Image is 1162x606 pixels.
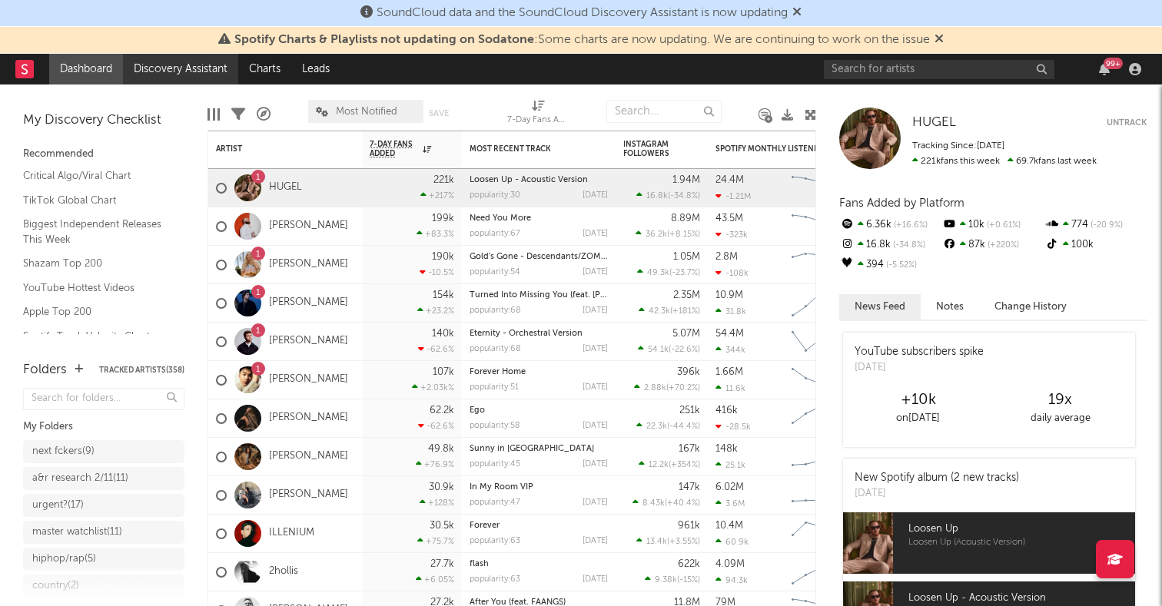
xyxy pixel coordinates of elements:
[785,438,854,476] svg: Chart title
[49,54,123,84] a: Dashboard
[470,329,583,338] a: Eternity - Orchestral Version
[637,267,700,277] div: ( )
[23,521,184,544] a: master watchlist(11)
[679,406,700,416] div: 251k
[370,140,419,158] span: 7-Day Fans Added
[855,486,1019,502] div: [DATE]
[269,296,348,310] a: [PERSON_NAME]
[1044,215,1147,235] div: 774
[785,399,854,438] svg: Chart title
[678,521,700,531] div: 961k
[583,460,608,469] div: [DATE]
[715,444,738,454] div: 148k
[632,498,700,508] div: ( )
[470,445,608,453] div: Sunny in London
[984,221,1021,230] span: +0.61 %
[417,306,454,316] div: +23.2 %
[679,444,700,454] div: 167k
[839,215,941,235] div: 6.36k
[678,559,700,569] div: 622k
[671,461,698,469] span: +354 %
[649,307,670,316] span: 42.3k
[216,144,331,154] div: Artist
[269,335,348,348] a: [PERSON_NAME]
[420,267,454,277] div: -10.5 %
[269,527,314,540] a: ILLENIUM
[470,268,520,277] div: popularity: 54
[583,575,608,584] div: [DATE]
[418,421,454,431] div: -62.6 %
[470,345,521,353] div: popularity: 68
[824,60,1054,79] input: Search for artists
[941,235,1044,255] div: 87k
[470,253,735,261] a: Gold's Gone - Descendants/ZOMBIES: Worlds Collide Tour Version
[715,575,748,585] div: 94.3k
[785,553,854,591] svg: Chart title
[470,368,526,376] a: Forever Home
[416,575,454,584] div: +6.05 %
[470,214,608,223] div: Need You More
[634,382,700,392] div: ( )
[470,406,608,415] div: Ego
[648,346,669,354] span: 54.1k
[715,252,738,262] div: 2.8M
[839,235,941,255] div: 16.8k
[269,220,348,233] a: [PERSON_NAME]
[99,366,184,374] button: Tracked Artists(358)
[636,229,700,239] div: ( )
[32,496,84,515] div: urgent? ( 17 )
[269,488,348,502] a: [PERSON_NAME]
[839,294,921,320] button: News Feed
[23,548,184,571] a: hiphop/rap(5)
[430,521,454,531] div: 30.5k
[470,483,608,492] div: In My Room VIP
[470,522,500,530] a: Forever
[470,253,608,261] div: Gold's Gone - Descendants/ZOMBIES: Worlds Collide Tour Version
[23,255,169,272] a: Shazam Top 200
[470,230,520,238] div: popularity: 67
[669,538,698,546] span: +3.55 %
[234,34,930,46] span: : Some charts are now updating. We are continuing to work on the issue
[432,329,454,339] div: 140k
[470,498,520,507] div: popularity: 47
[23,467,184,490] a: a&r research 2/11(11)
[257,92,271,137] div: A&R Pipeline
[470,191,520,200] div: popularity: 30
[470,445,594,453] a: Sunny in [GEOGRAPHIC_DATA]
[792,7,802,19] span: Dismiss
[847,391,989,409] div: +10k
[429,482,454,492] div: 30.9k
[470,144,585,154] div: Most Recent Track
[507,92,569,137] div: 7-Day Fans Added (7-Day Fans Added)
[470,560,608,568] div: flash
[470,522,608,530] div: Forever
[785,323,854,361] svg: Chart title
[470,560,489,568] a: flash
[785,284,854,323] svg: Chart title
[715,498,745,508] div: 3.6M
[23,388,184,410] input: Search for folders...
[470,291,608,300] div: Turned Into Missing You (feat. Avery Anna)
[470,483,533,492] a: In My Room VIP
[715,406,738,416] div: 416k
[432,214,454,224] div: 199k
[428,444,454,454] div: 49.8k
[715,383,745,393] div: 11.6k
[23,216,169,247] a: Biggest Independent Releases This Week
[672,175,700,185] div: 1.94M
[23,440,184,463] a: next fckers(9)
[231,92,245,137] div: Filters
[673,290,700,300] div: 2.35M
[23,575,184,598] a: country(2)
[667,499,698,508] span: +40.4 %
[123,54,238,84] a: Discovery Assistant
[639,306,700,316] div: ( )
[1044,235,1147,255] div: 100k
[1104,58,1123,69] div: 99 +
[672,307,698,316] span: +181 %
[23,494,184,517] a: urgent?(17)
[377,7,788,19] span: SoundCloud data and the SoundCloud Discovery Assistant is now updating
[583,383,608,392] div: [DATE]
[23,145,184,164] div: Recommended
[839,255,941,275] div: 394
